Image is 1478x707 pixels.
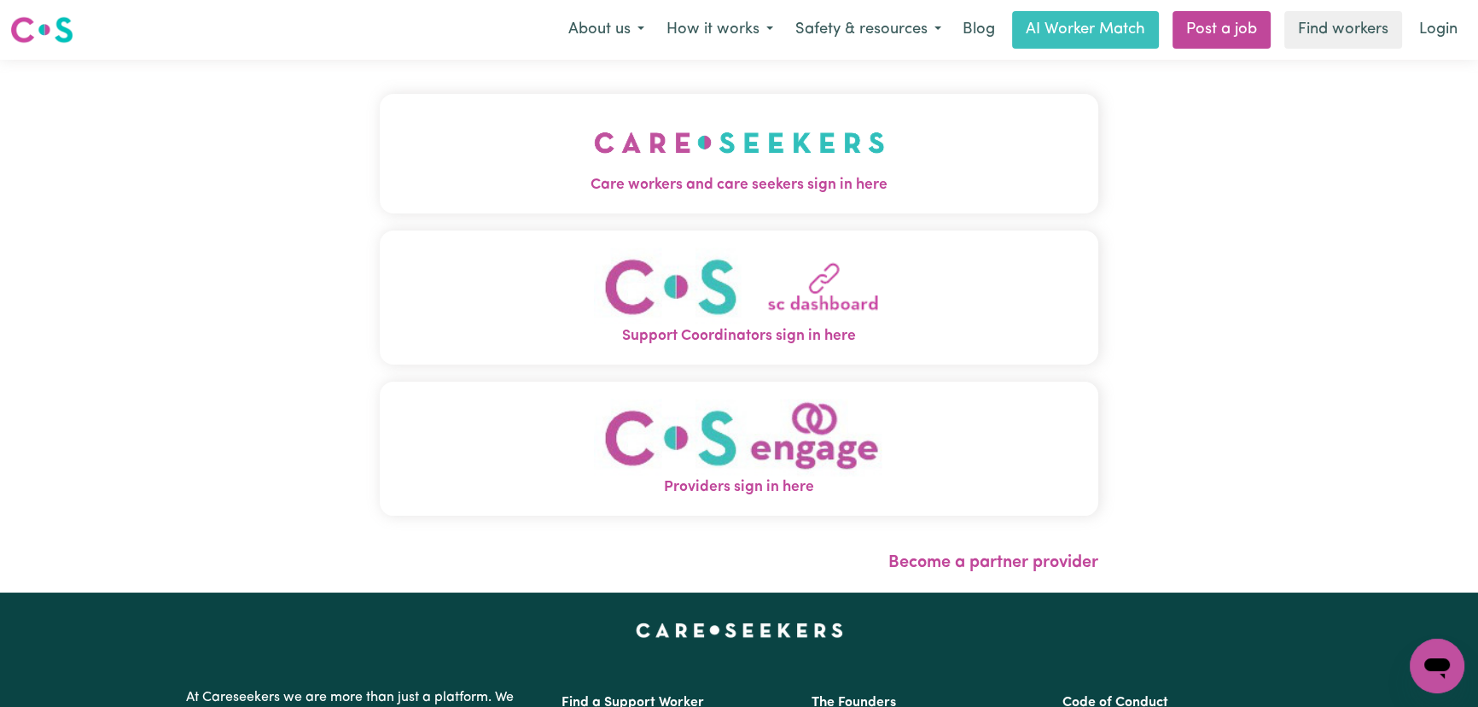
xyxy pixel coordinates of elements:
[636,623,843,637] a: Careseekers home page
[557,12,655,48] button: About us
[380,94,1098,213] button: Care workers and care seekers sign in here
[1173,11,1271,49] a: Post a job
[1409,11,1468,49] a: Login
[380,325,1098,348] span: Support Coordinators sign in here
[655,12,784,48] button: How it works
[1410,639,1464,693] iframe: Button to launch messaging window
[10,15,73,45] img: Careseekers logo
[380,231,1098,365] button: Support Coordinators sign in here
[888,554,1098,571] a: Become a partner provider
[1284,11,1402,49] a: Find workers
[380,476,1098,499] span: Providers sign in here
[380,382,1098,516] button: Providers sign in here
[784,12,952,48] button: Safety & resources
[10,10,73,50] a: Careseekers logo
[380,174,1098,196] span: Care workers and care seekers sign in here
[952,11,1005,49] a: Blog
[1012,11,1159,49] a: AI Worker Match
